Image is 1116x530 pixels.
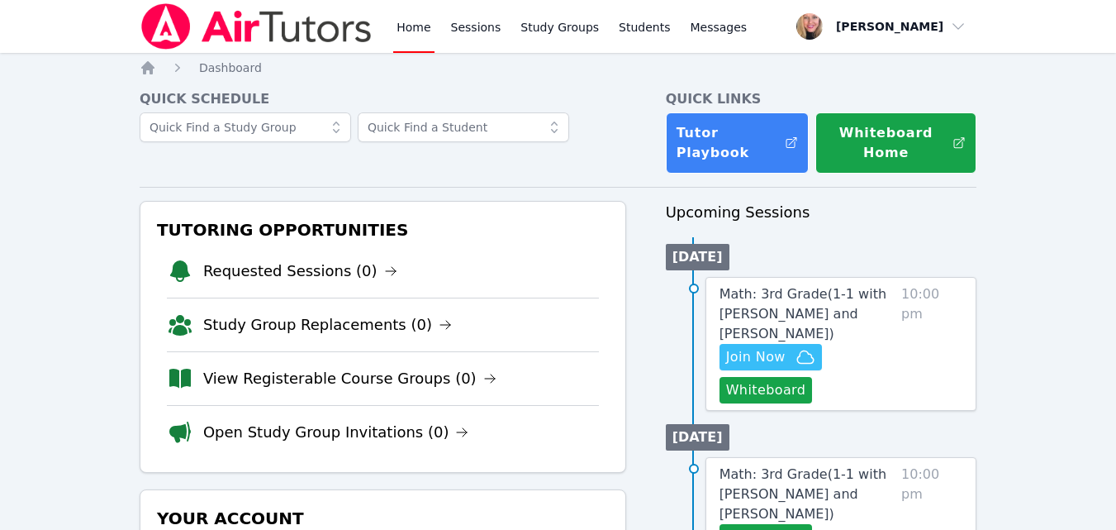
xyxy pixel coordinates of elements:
[719,466,886,522] span: Math: 3rd Grade ( 1-1 with [PERSON_NAME] and [PERSON_NAME] )
[719,377,813,403] button: Whiteboard
[666,244,729,270] li: [DATE]
[815,112,976,174] button: Whiteboard Home
[203,367,496,390] a: View Registerable Course Groups (0)
[726,347,786,367] span: Join Now
[199,61,262,74] span: Dashboard
[719,344,822,370] button: Join Now
[901,284,962,403] span: 10:00 pm
[203,421,469,444] a: Open Study Group Invitations (0)
[140,60,976,76] nav: Breadcrumb
[199,60,262,76] a: Dashboard
[154,215,612,245] h3: Tutoring Opportunities
[691,19,748,36] span: Messages
[140,112,351,142] input: Quick Find a Study Group
[358,112,569,142] input: Quick Find a Student
[203,260,397,283] a: Requested Sessions (0)
[719,284,895,344] a: Math: 3rd Grade(1-1 with [PERSON_NAME] and [PERSON_NAME])
[140,3,373,50] img: Air Tutors
[666,112,810,174] a: Tutor Playbook
[203,313,452,337] a: Study Group Replacements (0)
[719,465,895,524] a: Math: 3rd Grade(1-1 with [PERSON_NAME] and [PERSON_NAME])
[666,424,729,451] li: [DATE]
[140,89,626,109] h4: Quick Schedule
[666,89,977,109] h4: Quick Links
[719,286,886,341] span: Math: 3rd Grade ( 1-1 with [PERSON_NAME] and [PERSON_NAME] )
[666,201,977,224] h3: Upcoming Sessions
